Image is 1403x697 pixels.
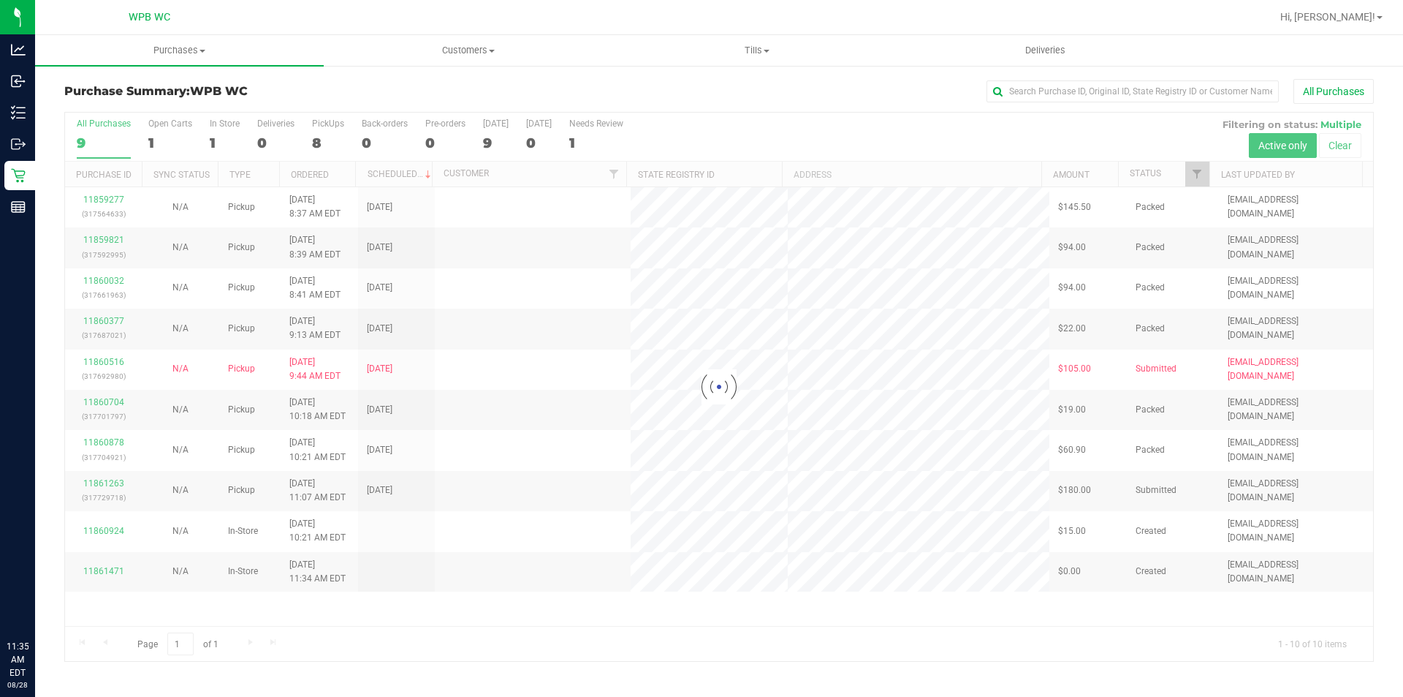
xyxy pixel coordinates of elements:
[11,42,26,57] inline-svg: Analytics
[901,35,1190,66] a: Deliveries
[11,200,26,214] inline-svg: Reports
[324,35,612,66] a: Customers
[1005,44,1085,57] span: Deliveries
[35,35,324,66] a: Purchases
[64,85,501,98] h3: Purchase Summary:
[986,80,1279,102] input: Search Purchase ID, Original ID, State Registry ID or Customer Name...
[613,44,900,57] span: Tills
[190,84,248,98] span: WPB WC
[15,580,58,624] iframe: Resource center
[1293,79,1374,104] button: All Purchases
[1280,11,1375,23] span: Hi, [PERSON_NAME]!
[35,44,324,57] span: Purchases
[7,679,28,690] p: 08/28
[612,35,901,66] a: Tills
[11,105,26,120] inline-svg: Inventory
[129,11,170,23] span: WPB WC
[11,74,26,88] inline-svg: Inbound
[11,137,26,151] inline-svg: Outbound
[324,44,612,57] span: Customers
[11,168,26,183] inline-svg: Retail
[7,640,28,679] p: 11:35 AM EDT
